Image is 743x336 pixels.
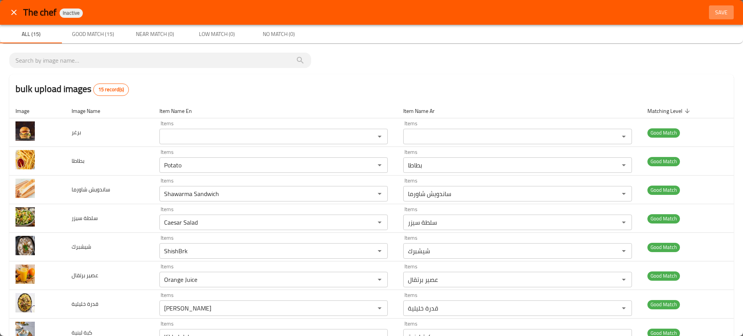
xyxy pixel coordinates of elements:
button: Open [618,217,629,228]
img: عصير برتقال [15,264,35,284]
input: search [15,54,305,67]
span: Good Match [647,214,680,223]
span: All (15) [5,29,57,39]
span: Inactive [60,10,83,16]
img: شيشبرك [15,236,35,255]
img: بطاطا [15,150,35,169]
span: The chef [23,3,56,21]
span: عصير برتقال [72,270,98,280]
img: برغر [15,121,35,141]
span: Good Match [647,128,680,137]
span: Matching Level [647,106,692,116]
span: Good Match [647,157,680,166]
div: Inactive [60,9,83,18]
span: Image Name [72,106,110,116]
button: Open [374,188,385,199]
h2: bulk upload images [15,82,129,96]
button: Open [618,303,629,314]
span: No Match (0) [252,29,305,39]
span: Low Match (0) [190,29,243,39]
th: Item Name En [153,104,397,118]
span: برغر [72,127,81,137]
span: Near Match (0) [128,29,181,39]
img: سلطة سيزر [15,207,35,227]
button: Open [618,160,629,171]
div: Total records count [93,84,129,96]
span: Good Match [647,300,680,309]
button: close [5,3,23,22]
span: Good Match [647,243,680,252]
img: قدرة خليلية [15,293,35,312]
button: Open [374,217,385,228]
button: Open [374,246,385,256]
span: ساندويش شاورما [72,184,110,194]
span: سلطة سيزر [72,213,98,223]
th: Item Name Ar [397,104,641,118]
span: Save [712,8,731,17]
button: Open [374,131,385,142]
button: Open [618,274,629,285]
span: Good Match [647,271,680,280]
button: Open [618,246,629,256]
button: Open [618,188,629,199]
img: ساندويش شاورما [15,179,35,198]
button: Open [618,131,629,142]
span: قدرة خليلية [72,299,98,309]
span: Good Match [647,186,680,194]
button: Open [374,274,385,285]
span: 15 record(s) [94,86,128,94]
span: شيشبرك [72,242,91,252]
span: Good Match (15) [67,29,119,39]
span: بطاطا [72,156,84,166]
button: Open [374,160,385,171]
button: Save [709,5,734,20]
th: Image [9,104,65,118]
button: Open [374,303,385,314]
